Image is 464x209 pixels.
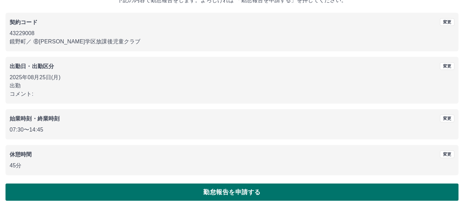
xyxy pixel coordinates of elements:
[440,18,454,26] button: 変更
[10,29,454,38] p: 43229008
[440,150,454,158] button: 変更
[10,116,60,122] b: 始業時刻・終業時刻
[6,184,458,201] button: 勤怠報告を申請する
[10,151,32,157] b: 休憩時間
[440,115,454,122] button: 変更
[10,73,454,82] p: 2025年08月25日(月)
[10,126,454,134] p: 07:30 〜 14:45
[10,38,454,46] p: 鏡野町 ／ ⑧[PERSON_NAME]学区放課後児童クラブ
[10,19,37,25] b: 契約コード
[10,90,454,98] p: コメント:
[10,82,454,90] p: 出勤
[440,62,454,70] button: 変更
[10,63,54,69] b: 出勤日・出勤区分
[10,161,454,170] p: 45分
